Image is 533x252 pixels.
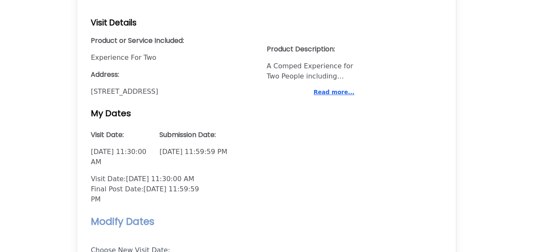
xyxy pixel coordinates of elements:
h3: Address: [91,70,263,80]
h3: Submission Date: [159,130,335,140]
p: Final Post Date: [DATE] 11:59:59 PM [91,184,204,204]
h3: Product Description: [267,44,354,54]
h2: My Dates [91,107,442,120]
p: [DATE] 11:59:59 PM [159,147,335,157]
p: [DATE] 11:30:00 AM [91,147,149,167]
h3: Product or Service Included: [91,36,266,46]
h3: Visit Date: [91,130,149,140]
h2: Visit Details [91,17,442,29]
h3: Modify Dates [91,215,442,228]
span: [STREET_ADDRESS] [91,87,266,97]
p: Visit Date: [DATE] 11:30:00 AM [91,174,204,184]
button: Read more... [313,88,354,97]
p: A Comped Experience for Two People including Food & Beverage. [267,61,354,81]
p: Experience For Two [91,53,252,63]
